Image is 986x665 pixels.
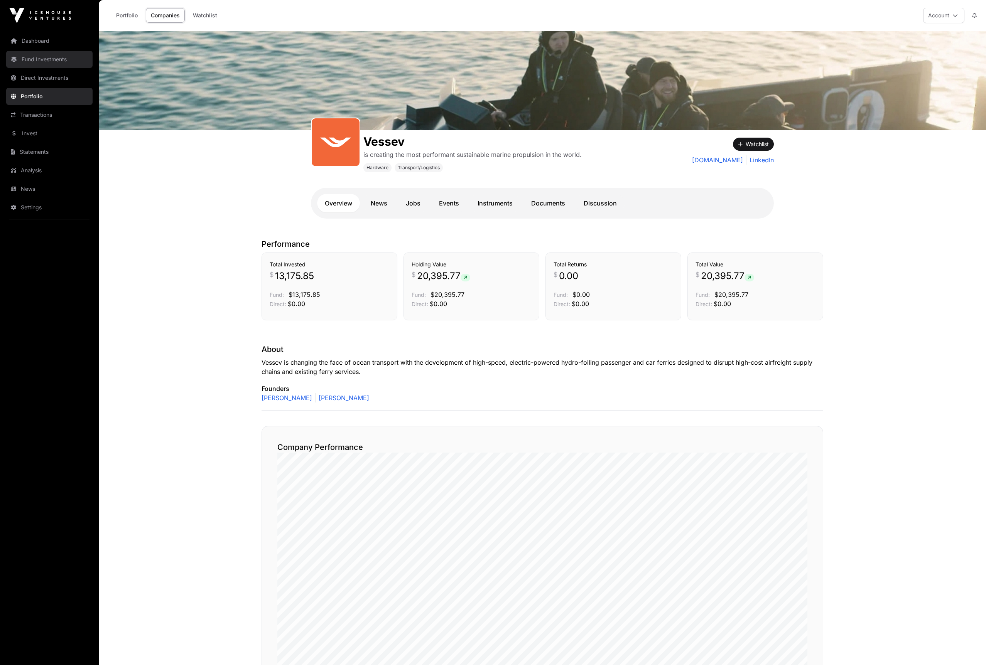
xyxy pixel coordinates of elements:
a: Portfolio [6,88,93,105]
a: Companies [146,8,185,23]
a: Portfolio [111,8,143,23]
a: [PERSON_NAME] [262,393,312,402]
a: News [6,180,93,197]
span: $0.00 [288,300,305,308]
img: Vessev [99,31,986,130]
span: $ [412,270,415,279]
h1: Vessev [363,135,582,148]
span: $0.00 [714,300,731,308]
p: About [262,344,823,355]
span: $0.00 [430,300,447,308]
span: $20,395.77 [714,291,748,298]
span: 20,395.77 [701,270,754,282]
img: Icehouse Ventures Logo [9,8,71,23]
span: $0.00 [572,291,590,298]
span: Hardware [366,165,388,171]
p: is creating the most performant sustainable marine propulsion in the world. [363,150,582,159]
a: Direct Investments [6,69,93,86]
nav: Tabs [317,194,768,212]
a: Events [431,194,467,212]
img: SVGs_Vessev.svg [315,121,356,163]
a: Jobs [398,194,428,212]
a: Transactions [6,106,93,123]
span: Fund: [554,291,568,298]
span: Direct: [554,301,570,307]
a: News [363,194,395,212]
span: 13,175.85 [275,270,314,282]
p: Founders [262,384,823,393]
a: Fund Investments [6,51,93,68]
span: Fund: [270,291,284,298]
h3: Total Value [696,261,815,268]
a: Watchlist [188,8,222,23]
a: Discussion [576,194,625,212]
h2: Company Performance [277,442,807,453]
a: Settings [6,199,93,216]
a: Instruments [470,194,520,212]
a: Invest [6,125,93,142]
a: [DOMAIN_NAME] [692,155,743,165]
span: 0.00 [559,270,578,282]
iframe: Chat Widget [947,628,986,665]
span: Direct: [696,301,712,307]
a: LinkedIn [746,155,774,165]
h3: Total Returns [554,261,673,268]
span: $ [270,270,274,279]
a: Documents [523,194,573,212]
span: Transport/Logistics [398,165,440,171]
span: Fund: [412,291,426,298]
button: Account [923,8,964,23]
span: $20,395.77 [431,291,464,298]
span: $ [554,270,557,279]
a: [PERSON_NAME] [315,393,369,402]
h3: Total Invested [270,261,389,268]
button: Watchlist [733,138,774,151]
p: Performance [262,239,823,249]
span: $13,175.85 [289,291,320,298]
span: 20,395.77 [417,270,470,282]
span: $0.00 [572,300,589,308]
span: Fund: [696,291,710,298]
span: Direct: [270,301,286,307]
a: Analysis [6,162,93,179]
p: Vessev is changing the face of ocean transport with the development of high-speed, electric-power... [262,358,823,376]
a: Overview [317,194,360,212]
span: Direct: [412,301,428,307]
a: Dashboard [6,32,93,49]
h3: Holding Value [412,261,531,268]
span: $ [696,270,699,279]
a: Statements [6,143,93,160]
